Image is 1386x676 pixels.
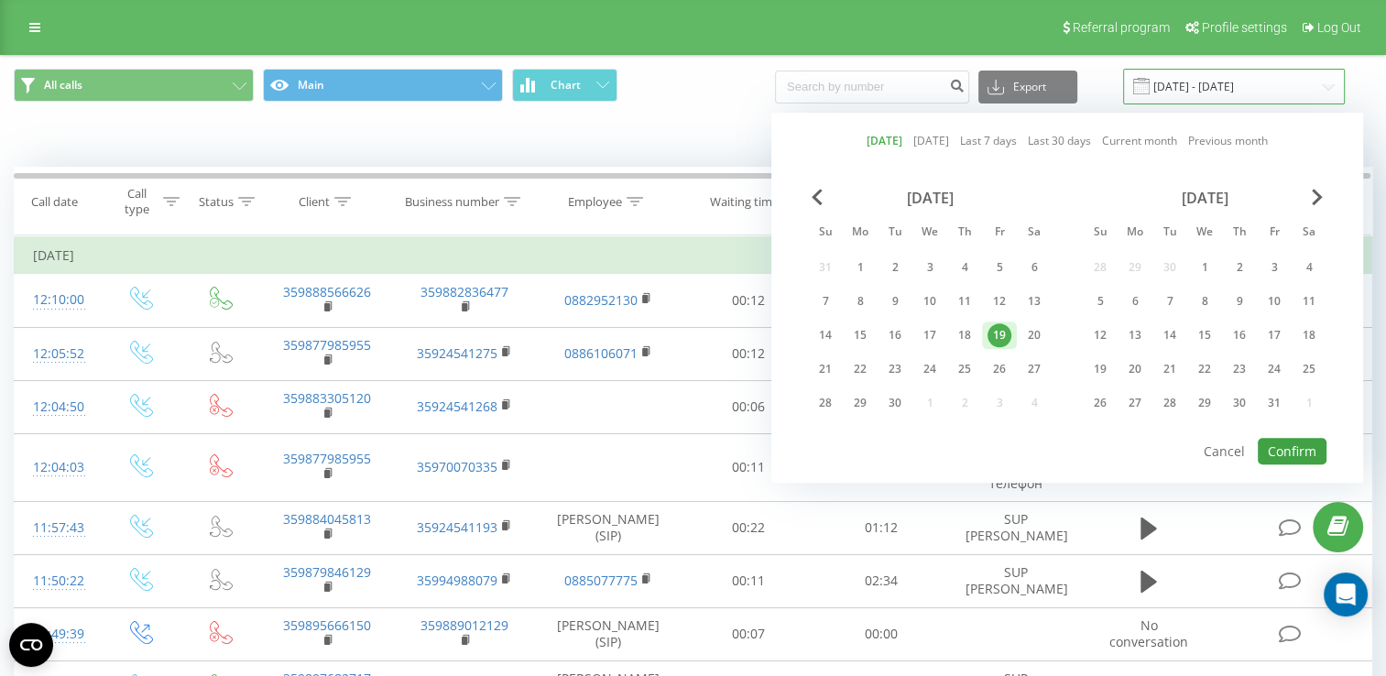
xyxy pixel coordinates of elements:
[682,274,815,327] td: 00:12
[960,133,1017,150] a: Last 7 days
[1202,20,1287,35] span: Profile settings
[912,254,947,281] div: Wed Sep 3, 2025
[115,186,158,217] div: Call type
[843,322,878,349] div: Mon Sep 15, 2025
[1191,220,1218,247] abbr: Wednesday
[1187,288,1222,315] div: Wed Oct 8, 2025
[846,220,874,247] abbr: Monday
[1262,289,1286,313] div: 10
[1292,355,1326,383] div: Sat Oct 25, 2025
[283,450,371,467] a: 359877985955
[814,501,947,554] td: 01:12
[682,501,815,554] td: 00:22
[682,554,815,607] td: 00:11
[947,355,982,383] div: Thu Sep 25, 2025
[808,189,1052,207] div: [DATE]
[912,355,947,383] div: Wed Sep 24, 2025
[417,398,497,415] a: 35924541268
[1257,389,1292,417] div: Fri Oct 31, 2025
[953,323,977,347] div: 18
[1158,391,1182,415] div: 28
[417,344,497,362] a: 35924541275
[9,623,53,667] button: Open CMP widget
[1312,189,1323,205] span: Next Month
[512,69,617,102] button: Chart
[33,389,81,425] div: 12:04:50
[916,220,944,247] abbr: Wednesday
[1228,391,1251,415] div: 30
[813,323,837,347] div: 14
[420,616,508,634] a: 359889012129
[1292,288,1326,315] div: Sat Oct 11, 2025
[1123,391,1147,415] div: 27
[1228,289,1251,313] div: 9
[1222,322,1257,349] div: Thu Oct 16, 2025
[982,288,1017,315] div: Fri Sep 12, 2025
[1257,254,1292,281] div: Fri Oct 3, 2025
[1152,322,1187,349] div: Tue Oct 14, 2025
[1017,254,1052,281] div: Sat Sep 6, 2025
[918,323,942,347] div: 17
[878,254,912,281] div: Tue Sep 2, 2025
[283,510,371,528] a: 359884045813
[33,450,81,485] div: 12:04:03
[1222,389,1257,417] div: Thu Oct 30, 2025
[814,554,947,607] td: 02:34
[33,282,81,318] div: 12:10:00
[1262,391,1286,415] div: 31
[843,288,878,315] div: Mon Sep 8, 2025
[1017,322,1052,349] div: Sat Sep 20, 2025
[1028,133,1091,150] a: Last 30 days
[417,518,497,536] a: 35924541193
[848,323,872,347] div: 15
[1188,133,1268,150] a: Previous month
[813,289,837,313] div: 7
[878,389,912,417] div: Tue Sep 30, 2025
[848,357,872,381] div: 22
[44,78,82,93] span: All calls
[918,357,942,381] div: 24
[1258,438,1326,464] button: Confirm
[1118,288,1152,315] div: Mon Oct 6, 2025
[1222,355,1257,383] div: Thu Oct 23, 2025
[1158,357,1182,381] div: 21
[1118,355,1152,383] div: Mon Oct 20, 2025
[947,254,982,281] div: Thu Sep 4, 2025
[1228,323,1251,347] div: 16
[1187,389,1222,417] div: Wed Oct 29, 2025
[1118,389,1152,417] div: Mon Oct 27, 2025
[1295,220,1323,247] abbr: Saturday
[1121,220,1149,247] abbr: Monday
[953,289,977,313] div: 11
[564,344,638,362] a: 0886106071
[808,389,843,417] div: Sun Sep 28, 2025
[1123,289,1147,313] div: 6
[982,355,1017,383] div: Fri Sep 26, 2025
[1086,220,1114,247] abbr: Sunday
[299,194,330,210] div: Client
[812,220,839,247] abbr: Sunday
[1123,357,1147,381] div: 20
[843,389,878,417] div: Mon Sep 29, 2025
[1152,389,1187,417] div: Tue Oct 28, 2025
[564,291,638,309] a: 0882952130
[33,336,81,372] div: 12:05:52
[1022,256,1046,279] div: 6
[33,616,81,652] div: 11:49:39
[912,322,947,349] div: Wed Sep 17, 2025
[982,322,1017,349] div: Fri Sep 19, 2025
[568,194,622,210] div: Employee
[14,69,254,102] button: All calls
[978,71,1077,104] button: Export
[283,616,371,634] a: 359895666150
[918,256,942,279] div: 3
[1187,254,1222,281] div: Wed Oct 1, 2025
[1123,323,1147,347] div: 13
[867,133,902,150] a: [DATE]
[551,79,581,92] span: Chart
[848,289,872,313] div: 8
[988,289,1011,313] div: 12
[417,458,497,475] a: 35970070335
[1292,322,1326,349] div: Sat Oct 18, 2025
[1297,289,1321,313] div: 11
